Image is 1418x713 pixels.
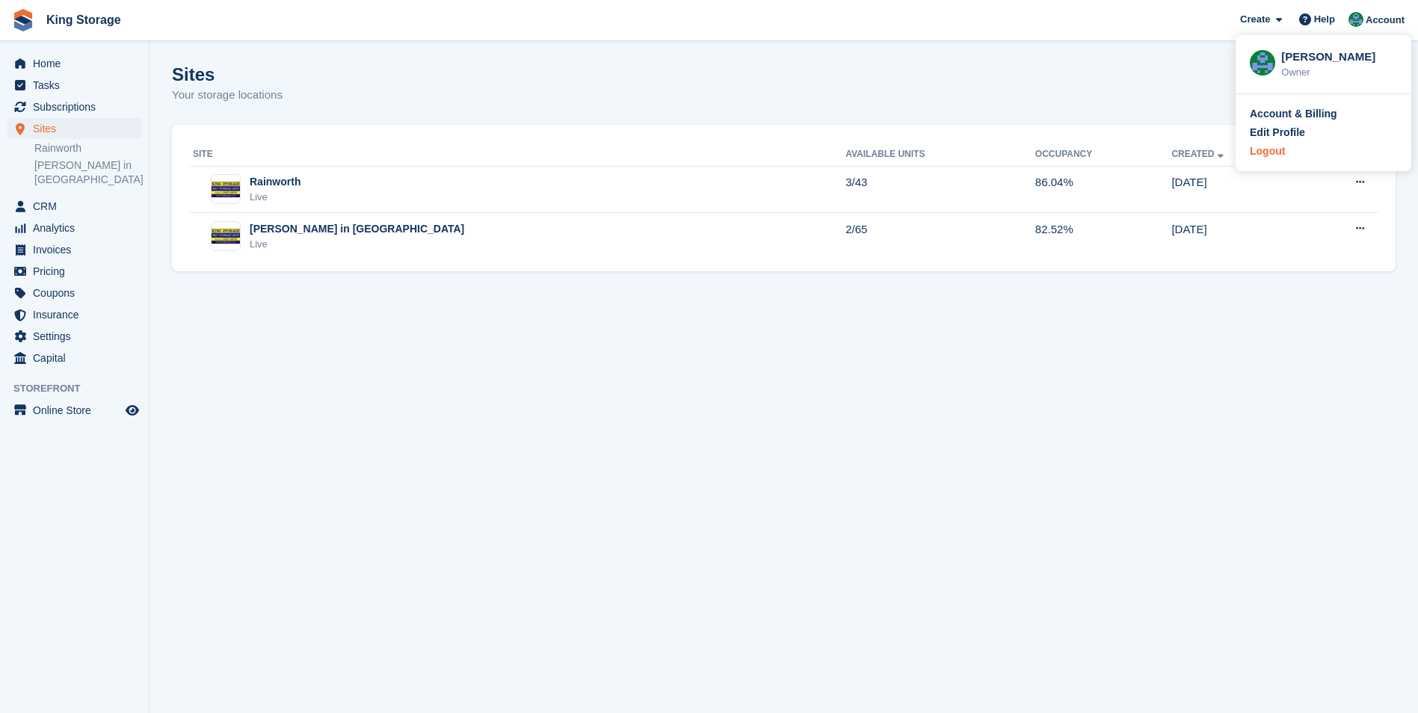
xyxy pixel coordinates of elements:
img: Image of Sutton in Ashfield site [212,229,240,244]
div: Account & Billing [1250,106,1337,122]
img: John King [1250,50,1275,75]
a: Account & Billing [1250,106,1397,122]
a: menu [7,400,141,421]
span: Tasks [33,75,123,96]
th: Site [190,143,845,167]
a: menu [7,196,141,217]
span: Sites [33,118,123,139]
a: menu [7,118,141,139]
a: menu [7,239,141,260]
span: Settings [33,326,123,347]
span: Subscriptions [33,96,123,117]
a: menu [7,53,141,74]
span: Home [33,53,123,74]
td: 3/43 [845,166,1035,213]
a: Rainworth [34,141,141,155]
span: Analytics [33,217,123,238]
a: menu [7,261,141,282]
a: menu [7,96,141,117]
div: Live [250,190,300,205]
a: Created [1171,149,1226,159]
span: Help [1314,12,1335,27]
div: Live [250,237,464,252]
a: menu [7,304,141,325]
td: 86.04% [1035,166,1172,213]
a: [PERSON_NAME] in [GEOGRAPHIC_DATA] [34,158,141,187]
a: Edit Profile [1250,125,1397,141]
span: Invoices [33,239,123,260]
span: Insurance [33,304,123,325]
div: Edit Profile [1250,125,1305,141]
a: menu [7,348,141,368]
span: Storefront [13,381,149,396]
a: menu [7,326,141,347]
span: CRM [33,196,123,217]
td: 2/65 [845,213,1035,259]
th: Available Units [845,143,1035,167]
a: menu [7,75,141,96]
h1: Sites [172,64,283,84]
span: Online Store [33,400,123,421]
span: Account [1366,13,1405,28]
a: Logout [1250,143,1397,159]
td: [DATE] [1171,166,1302,213]
a: King Storage [40,7,127,32]
td: 82.52% [1035,213,1172,259]
div: Logout [1250,143,1285,159]
span: Pricing [33,261,123,282]
p: Your storage locations [172,87,283,104]
span: Create [1240,12,1270,27]
span: Coupons [33,283,123,303]
td: [DATE] [1171,213,1302,259]
div: [PERSON_NAME] in [GEOGRAPHIC_DATA] [250,221,464,237]
img: Image of Rainworth site [212,182,240,197]
a: menu [7,283,141,303]
span: Capital [33,348,123,368]
div: [PERSON_NAME] [1281,49,1397,62]
img: John King [1348,12,1363,27]
img: stora-icon-8386f47178a22dfd0bd8f6a31ec36ba5ce8667c1dd55bd0f319d3a0aa187defe.svg [12,9,34,31]
div: Owner [1281,65,1397,80]
a: Preview store [123,401,141,419]
a: menu [7,217,141,238]
th: Occupancy [1035,143,1172,167]
div: Rainworth [250,174,300,190]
